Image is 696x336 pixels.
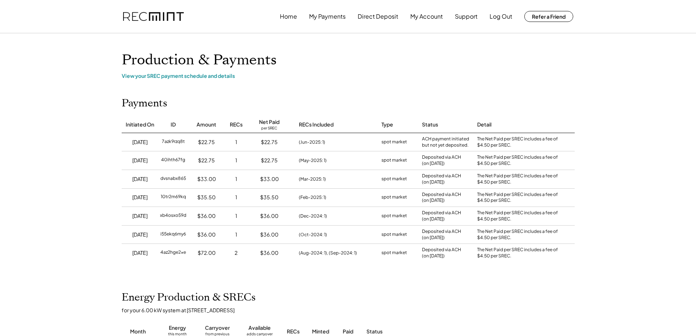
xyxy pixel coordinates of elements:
div: xb4osxo59d [160,212,186,220]
div: The Net Paid per SREC includes a fee of $4.50 per SREC. [477,136,561,148]
img: recmint-logotype%403x.png [123,12,184,21]
div: 4az2hge2xe [160,249,186,257]
div: [DATE] [132,157,148,164]
div: spot market [381,139,407,146]
div: Deposited via ACH (on [DATE]) [422,247,461,259]
div: Energy [169,324,186,332]
div: (Feb-2025: 1) [299,194,326,201]
div: 1 [235,139,237,146]
div: ACH payment initiated but not yet deposited. [422,136,470,148]
div: RECs Included [299,121,334,128]
div: $72.00 [198,249,216,257]
div: per SREC [261,126,277,131]
div: spot market [381,231,407,238]
div: 2 [235,249,237,257]
div: Month [130,328,146,335]
div: Available [248,324,271,332]
h1: Production & Payments [122,52,575,69]
h2: Payments [122,97,167,110]
button: Support [455,9,478,24]
div: The Net Paid per SREC includes a fee of $4.50 per SREC. [477,173,561,185]
button: My Payments [309,9,346,24]
div: 10tr2m69kq [161,194,186,201]
div: RECs [287,328,300,335]
div: Carryover [205,324,230,332]
div: spot market [381,175,407,183]
div: [DATE] [132,231,148,238]
div: $36.00 [260,231,278,238]
div: spot market [381,212,407,220]
div: spot market [381,249,407,257]
div: $33.00 [260,175,279,183]
div: [DATE] [132,175,148,183]
div: [DATE] [132,194,148,201]
button: Log Out [490,9,512,24]
h2: Energy Production & SRECs [122,291,256,304]
div: Deposited via ACH (on [DATE]) [422,154,461,167]
div: $22.75 [198,157,215,164]
div: Deposited via ACH (on [DATE]) [422,173,461,185]
div: The Net Paid per SREC includes a fee of $4.50 per SREC. [477,154,561,167]
div: [DATE] [132,212,148,220]
div: 1 [235,157,237,164]
div: ID [171,121,176,128]
div: Deposited via ACH (on [DATE]) [422,192,461,204]
div: (Aug-2024: 1), (Sep-2024: 1) [299,250,357,256]
div: spot market [381,157,407,164]
div: Net Paid [259,118,279,126]
div: 7azk9rzq8t [162,139,185,146]
div: Paid [343,328,353,335]
div: $33.00 [197,175,216,183]
div: $22.75 [261,139,278,146]
div: Minted [312,328,329,335]
div: The Net Paid per SREC includes a fee of $4.50 per SREC. [477,247,561,259]
div: for your 6.00 kW system at [STREET_ADDRESS] [122,307,582,313]
div: Amount [197,121,216,128]
div: The Net Paid per SREC includes a fee of $4.50 per SREC. [477,210,561,222]
div: spot market [381,194,407,201]
div: Deposited via ACH (on [DATE]) [422,210,461,222]
div: 1 [235,231,237,238]
div: Status [366,328,491,335]
div: $36.00 [197,212,216,220]
div: Type [381,121,393,128]
div: $36.00 [197,231,216,238]
div: Deposited via ACH (on [DATE]) [422,229,461,241]
div: $22.75 [261,157,278,164]
div: Status [422,121,438,128]
div: [DATE] [132,139,148,146]
div: $36.00 [260,212,278,220]
div: [DATE] [132,249,148,257]
div: Initiated On [126,121,154,128]
div: i55ekq6my6 [160,231,186,238]
div: 1 [235,212,237,220]
div: The Net Paid per SREC includes a fee of $4.50 per SREC. [477,192,561,204]
button: My Account [410,9,443,24]
div: View your SREC payment schedule and details [122,72,575,79]
button: Refer a Friend [524,11,573,22]
div: 1 [235,175,237,183]
div: 1 [235,194,237,201]
button: Home [280,9,297,24]
div: $35.50 [197,194,216,201]
div: (May-2025: 1) [299,157,327,164]
div: The Net Paid per SREC includes a fee of $4.50 per SREC. [477,229,561,241]
div: (Jun-2025: 1) [299,139,325,146]
button: Direct Deposit [358,9,398,24]
div: (Dec-2024: 1) [299,213,327,219]
div: $35.50 [260,194,278,201]
div: (Mar-2025: 1) [299,176,326,182]
div: RECs [230,121,243,128]
div: (Oct-2024: 1) [299,231,327,238]
div: 40ihth67fg [161,157,185,164]
div: $36.00 [260,249,278,257]
div: Detail [477,121,491,128]
div: $22.75 [198,139,215,146]
div: dvsnabx865 [160,175,186,183]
